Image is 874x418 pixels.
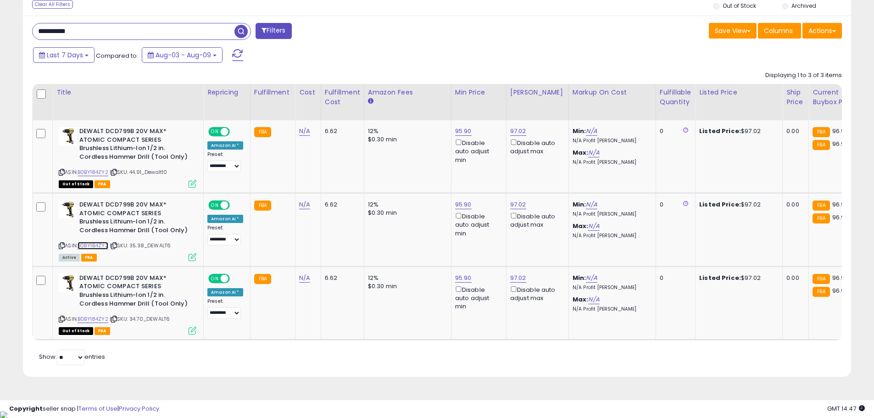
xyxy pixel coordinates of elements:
[699,127,741,135] b: Listed Price:
[764,26,793,35] span: Columns
[832,127,849,135] span: 96.99
[368,201,444,209] div: 12%
[573,273,586,282] b: Min:
[228,275,243,283] span: OFF
[699,200,741,209] b: Listed Price:
[588,295,599,304] a: N/A
[368,127,444,135] div: 12%
[573,138,649,144] p: N/A Profit [PERSON_NAME]
[299,273,310,283] a: N/A
[59,254,80,262] span: All listings currently available for purchase on Amazon
[9,404,43,413] strong: Copyright
[79,127,191,163] b: DEWALT DCD799B 20V MAX* ATOMIC COMPACT SERIES Brushless Lithium-Ion 1/2 in. Cordless Hammer Drill...
[573,211,649,217] p: N/A Profit [PERSON_NAME]
[368,135,444,144] div: $0.30 min
[709,23,757,39] button: Save View
[455,211,499,238] div: Disable auto adjust min
[832,139,849,148] span: 96.99
[813,213,829,223] small: FBA
[207,151,243,172] div: Preset:
[699,201,775,209] div: $97.02
[723,2,756,10] label: Out of Stock
[660,127,688,135] div: 0
[660,201,688,209] div: 0
[59,127,77,145] img: 419vZ9pTS4L._SL40_.jpg
[78,315,108,323] a: B0BY184ZY2
[758,23,801,39] button: Columns
[573,233,649,239] p: N/A Profit [PERSON_NAME]
[254,88,291,97] div: Fulfillment
[586,200,597,209] a: N/A
[699,127,775,135] div: $97.02
[368,97,373,106] small: Amazon Fees.
[78,242,108,250] a: B0BY184ZY2
[110,242,171,249] span: | SKU: 35.38_DEWALT6
[510,200,526,209] a: 97.02
[813,201,829,211] small: FBA
[455,200,472,209] a: 95.90
[59,274,77,292] img: 419vZ9pTS4L._SL40_.jpg
[510,138,562,156] div: Disable auto adjust max
[573,200,586,209] b: Min:
[299,200,310,209] a: N/A
[510,88,565,97] div: [PERSON_NAME]
[588,148,599,157] a: N/A
[325,127,357,135] div: 6.62
[660,88,691,107] div: Fulfillable Quantity
[209,128,221,136] span: ON
[660,274,688,282] div: 0
[207,141,243,150] div: Amazon AI *
[510,284,562,302] div: Disable auto adjust max
[209,275,221,283] span: ON
[455,138,499,164] div: Disable auto adjust min
[813,127,829,137] small: FBA
[586,127,597,136] a: N/A
[228,201,243,209] span: OFF
[786,274,802,282] div: 0.00
[156,50,211,60] span: Aug-03 - Aug-09
[78,404,117,413] a: Terms of Use
[59,127,196,187] div: ASIN:
[510,273,526,283] a: 97.02
[573,295,589,304] b: Max:
[39,352,105,361] span: Show: entries
[765,71,842,80] div: Displaying 1 to 3 of 3 items
[368,274,444,282] div: 12%
[813,140,829,150] small: FBA
[325,88,360,107] div: Fulfillment Cost
[209,201,221,209] span: ON
[81,254,97,262] span: FBA
[299,88,317,97] div: Cost
[59,201,196,260] div: ASIN:
[47,50,83,60] span: Last 7 Days
[455,127,472,136] a: 95.90
[325,274,357,282] div: 6.62
[59,180,93,188] span: All listings that are currently out of stock and unavailable for purchase on Amazon
[573,306,649,312] p: N/A Profit [PERSON_NAME]
[254,201,271,211] small: FBA
[368,282,444,290] div: $0.30 min
[699,88,779,97] div: Listed Price
[699,274,775,282] div: $97.02
[368,209,444,217] div: $0.30 min
[59,327,93,335] span: All listings that are currently out of stock and unavailable for purchase on Amazon
[573,127,586,135] b: Min:
[142,47,223,63] button: Aug-03 - Aug-09
[9,405,159,413] div: seller snap | |
[699,273,741,282] b: Listed Price:
[79,274,191,310] b: DEWALT DCD799B 20V MAX* ATOMIC COMPACT SERIES Brushless Lithium-Ion 1/2 in. Cordless Hammer Drill...
[228,128,243,136] span: OFF
[119,404,159,413] a: Privacy Policy
[832,286,849,295] span: 96.99
[832,273,849,282] span: 96.99
[573,159,649,166] p: N/A Profit [PERSON_NAME]
[110,168,167,176] span: | SKU: 44.91_Dewalt10
[813,287,829,297] small: FBA
[786,127,802,135] div: 0.00
[207,88,246,97] div: Repricing
[207,225,243,245] div: Preset:
[56,88,200,97] div: Title
[510,127,526,136] a: 97.02
[827,404,865,413] span: 2025-08-17 14:47 GMT
[568,84,656,120] th: The percentage added to the cost of goods (COGS) that forms the calculator for Min & Max prices.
